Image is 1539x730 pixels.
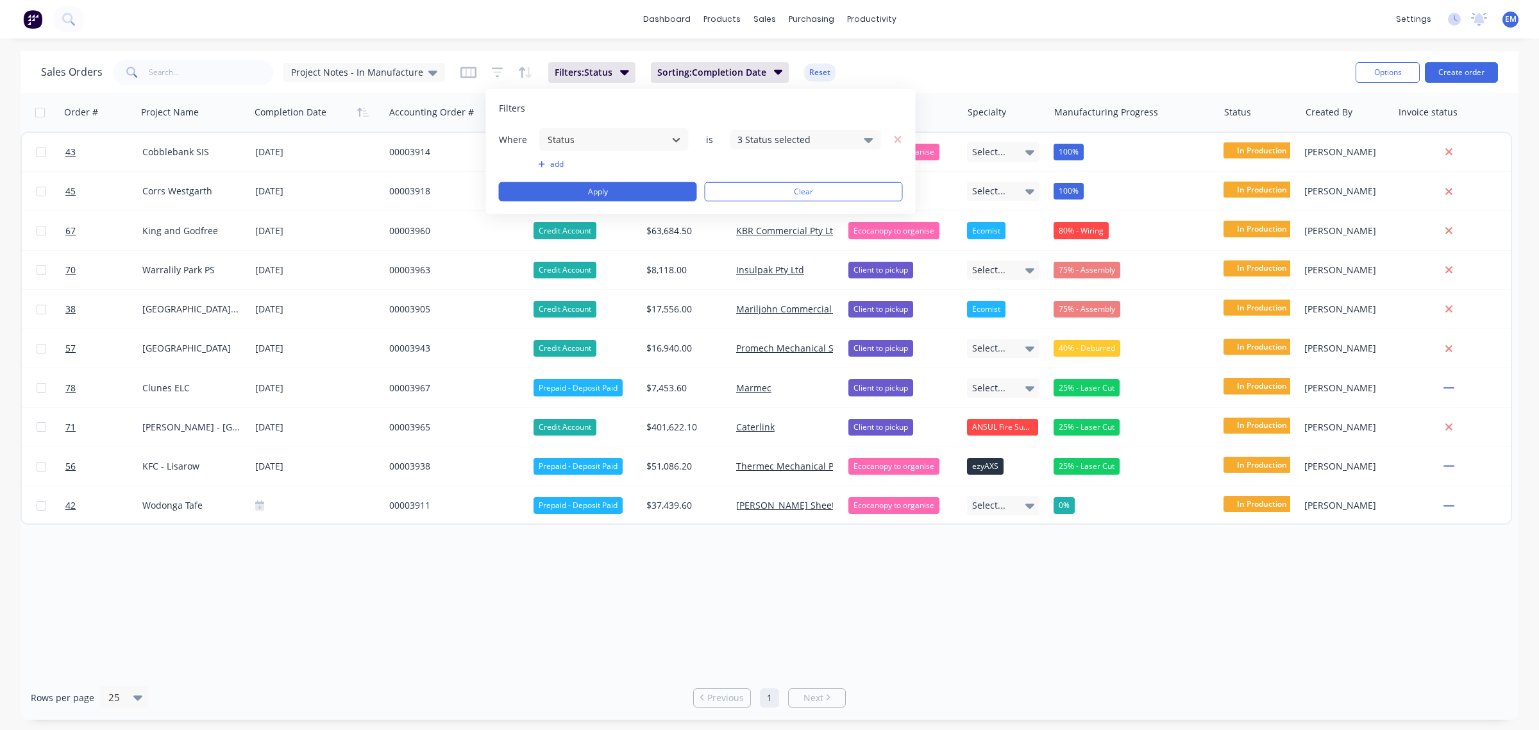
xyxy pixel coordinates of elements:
[65,447,142,486] a: 56
[41,66,103,78] h1: Sales Orders
[142,342,240,355] div: [GEOGRAPHIC_DATA]
[637,10,697,29] a: dashboard
[747,10,782,29] div: sales
[736,382,771,394] a: Marmec
[697,133,723,146] span: is
[65,251,142,289] a: 70
[651,62,789,83] button: Sorting:Completion Date
[142,303,240,316] div: [GEOGRAPHIC_DATA][PERSON_NAME]
[389,499,517,512] div: 00003911
[848,497,939,514] div: Ecocanopy to organise
[534,222,596,239] div: Credit Account
[646,499,721,512] div: $37,439.60
[499,102,525,115] span: Filters
[389,185,517,198] div: 00003918
[736,303,863,315] a: Mariljohn Commercial Pty Ltd
[1304,264,1383,276] div: [PERSON_NAME]
[841,10,903,29] div: productivity
[65,290,142,328] a: 38
[736,499,864,511] a: [PERSON_NAME] Sheetmetals
[646,264,721,276] div: $8,118.00
[534,497,623,514] div: Prepaid - Deposit Paid
[548,62,635,83] button: Filters:Status
[65,460,76,473] span: 56
[1224,496,1300,512] span: In Production
[291,65,423,79] span: Project Notes - In Manufacture
[760,688,779,708] a: Page 1 is your current page
[255,419,379,435] div: [DATE]
[967,222,1005,239] div: Ecomist
[1054,106,1158,119] div: Manufacturing Progress
[255,380,379,396] div: [DATE]
[389,342,517,355] div: 00003943
[1224,457,1300,473] span: In Production
[1054,301,1120,318] div: 75% - Assembly
[64,106,98,119] div: Order #
[65,408,142,446] a: 71
[499,133,537,146] span: Where
[1304,225,1383,237] div: [PERSON_NAME]
[142,185,240,198] div: Corrs Westgarth
[389,421,517,434] div: 00003965
[65,133,142,171] a: 43
[142,421,240,434] div: [PERSON_NAME] - [GEOGRAPHIC_DATA]
[1306,106,1352,119] div: Created By
[1224,182,1300,198] span: In Production
[736,225,839,237] a: KBR Commercial Pty Ltd
[967,458,1004,475] div: ezyAXS
[1304,342,1383,355] div: [PERSON_NAME]
[804,64,836,81] button: Reset
[389,106,474,119] div: Accounting Order #
[646,303,721,316] div: $17,556.00
[142,460,240,473] div: KFC - Lisarow
[65,172,142,210] a: 45
[803,692,823,704] span: Next
[968,106,1006,119] div: Specialty
[1224,260,1300,276] span: In Production
[1054,419,1120,436] div: 25% - Laser Cut
[65,264,76,276] span: 70
[972,146,1005,158] span: Select...
[1425,62,1498,83] button: Create order
[65,329,142,368] a: 57
[848,379,913,396] div: Client to pickup
[255,223,379,239] div: [DATE]
[255,459,379,475] div: [DATE]
[1224,221,1300,237] span: In Production
[657,66,766,79] span: Sorting: Completion Date
[688,688,851,708] ul: Pagination
[65,342,76,355] span: 57
[534,379,623,396] div: Prepaid - Deposit Paid
[534,262,596,278] div: Credit Account
[255,144,379,160] div: [DATE]
[65,225,76,237] span: 67
[65,369,142,407] a: 78
[697,10,747,29] div: products
[1224,339,1300,355] span: In Production
[65,185,76,198] span: 45
[1054,222,1109,239] div: 80% - Wiring
[736,264,804,276] a: Insulpak Pty Ltd
[737,133,854,146] div: 3 Status selected
[848,301,913,318] div: Client to pickup
[389,460,517,473] div: 00003938
[782,10,841,29] div: purchasing
[1054,340,1120,357] div: 40% - Deburred
[389,225,517,237] div: 00003960
[705,182,903,201] button: Clear
[142,382,240,395] div: Clunes ELC
[65,303,76,316] span: 38
[389,382,517,395] div: 00003967
[534,340,596,357] div: Credit Account
[1224,378,1300,394] span: In Production
[972,185,1005,198] span: Select...
[707,692,744,704] span: Previous
[1304,382,1383,395] div: [PERSON_NAME]
[967,301,1005,318] div: Ecomist
[1304,146,1383,158] div: [PERSON_NAME]
[65,486,142,525] a: 42
[255,262,379,278] div: [DATE]
[1224,418,1300,434] span: In Production
[142,225,240,237] div: King and Godfree
[65,421,76,434] span: 71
